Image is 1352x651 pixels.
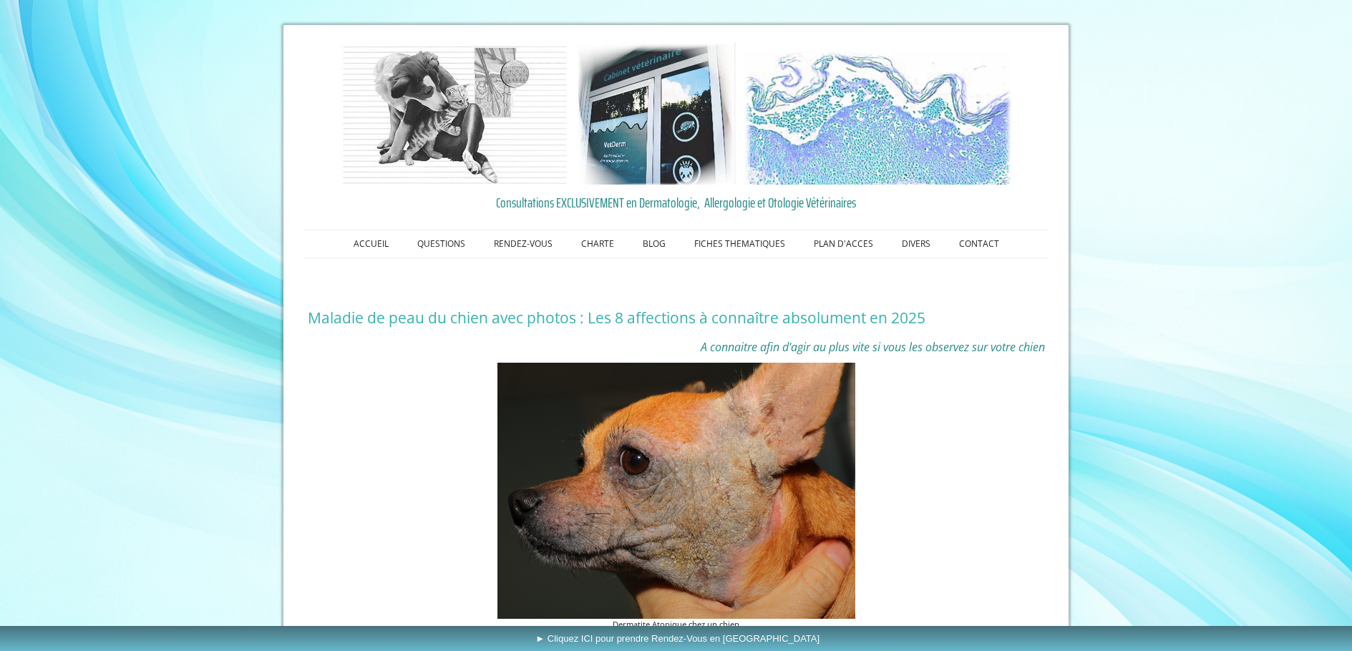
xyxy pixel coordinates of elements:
[308,308,1045,327] h1: Maladie de peau du chien avec photos : Les 8 affections à connaître absolument en 2025
[497,619,855,631] figcaption: Dermatite Atopique chez un chien
[308,192,1045,213] a: Consultations EXCLUSIVEMENT en Dermatologie, Allergologie et Otologie Vétérinaires
[945,230,1013,258] a: CONTACT
[403,230,480,258] a: QUESTIONS
[887,230,945,258] a: DIVERS
[701,339,1045,355] span: A connaitre afin d'agir au plus vite si vous les observez sur votre chien
[799,230,887,258] a: PLAN D'ACCES
[480,230,567,258] a: RENDEZ-VOUS
[628,230,680,258] a: BLOG
[535,633,820,644] span: ► Cliquez ICI pour prendre Rendez-Vous en [GEOGRAPHIC_DATA]
[567,230,628,258] a: CHARTE
[339,230,403,258] a: ACCUEIL
[497,363,855,619] img: Maladie de peau du chien avec photos : Image 1
[680,230,799,258] a: FICHES THEMATIQUES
